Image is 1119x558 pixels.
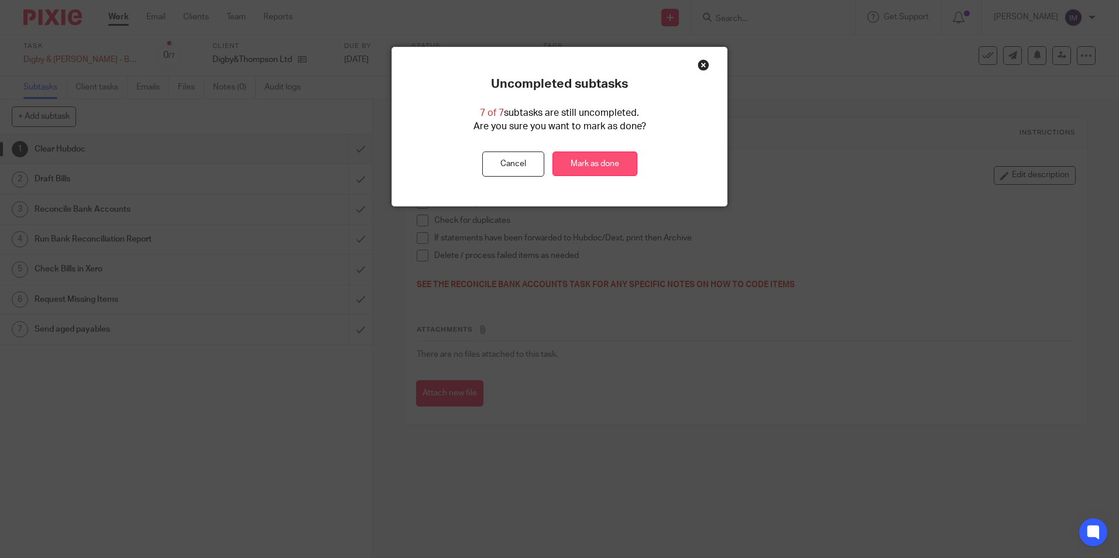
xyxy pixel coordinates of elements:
p: subtasks are still uncompleted. [480,106,639,120]
div: Close this dialog window [698,59,709,71]
span: 7 of 7 [480,108,504,118]
p: Are you sure you want to mark as done? [473,120,646,133]
p: Uncompleted subtasks [491,77,628,92]
button: Cancel [482,151,544,177]
a: Mark as done [552,151,637,177]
